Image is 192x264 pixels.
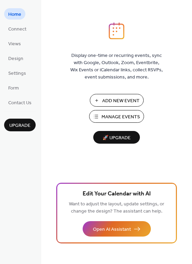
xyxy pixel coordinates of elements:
[83,221,151,237] button: Open AI Assistant
[8,11,21,18] span: Home
[101,113,140,121] span: Manage Events
[4,23,31,34] a: Connect
[9,122,31,129] span: Upgrade
[4,67,30,79] a: Settings
[97,133,136,143] span: 🚀 Upgrade
[90,94,144,107] button: Add New Event
[89,110,144,123] button: Manage Events
[93,226,131,233] span: Open AI Assistant
[4,8,25,20] a: Home
[109,22,124,39] img: logo_icon.svg
[4,52,27,64] a: Design
[93,131,140,144] button: 🚀 Upgrade
[69,200,164,216] span: Want to adjust the layout, update settings, or change the design? The assistant can help.
[8,40,21,48] span: Views
[70,52,163,81] span: Display one-time or recurring events, sync with Google, Outlook, Zoom, Eventbrite, Wix Events or ...
[4,119,36,131] button: Upgrade
[8,85,19,92] span: Form
[8,70,26,77] span: Settings
[8,55,23,62] span: Design
[4,82,23,93] a: Form
[8,99,32,107] span: Contact Us
[8,26,26,33] span: Connect
[4,38,25,49] a: Views
[83,189,151,199] span: Edit Your Calendar with AI
[4,97,36,108] a: Contact Us
[102,97,140,105] span: Add New Event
